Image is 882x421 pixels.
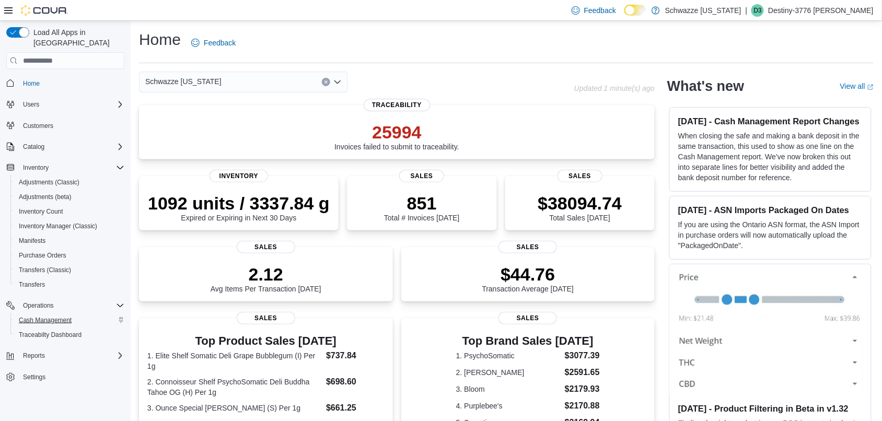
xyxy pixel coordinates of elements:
button: Transfers [10,277,129,292]
button: Purchase Orders [10,248,129,263]
span: D3 [754,4,762,17]
span: Transfers (Classic) [19,266,71,274]
span: Manifests [19,237,45,245]
button: Adjustments (Classic) [10,175,129,190]
span: Schwazze [US_STATE] [145,75,222,88]
span: Inventory Manager (Classic) [19,222,97,230]
span: Sales [498,241,557,253]
a: Inventory Manager (Classic) [15,220,101,232]
button: Operations [2,298,129,313]
span: Traceabilty Dashboard [15,329,124,341]
a: Transfers (Classic) [15,264,75,276]
div: Expired or Expiring in Next 30 Days [148,193,330,222]
button: Home [2,75,129,90]
span: Adjustments (Classic) [15,176,124,189]
svg: External link [867,84,874,90]
span: Sales [399,170,444,182]
a: Inventory Count [15,205,67,218]
dd: $3077.39 [565,349,600,362]
button: Reports [19,349,49,362]
span: Home [23,79,40,88]
span: Users [23,100,39,109]
a: Customers [19,120,57,132]
a: Manifests [15,235,50,247]
button: Cash Management [10,313,129,328]
a: Adjustments (beta) [15,191,76,203]
button: Reports [2,348,129,363]
a: Adjustments (Classic) [15,176,84,189]
span: Adjustments (beta) [15,191,124,203]
span: Transfers (Classic) [15,264,124,276]
span: Home [19,76,124,89]
h2: What's new [667,78,744,95]
span: Transfers [15,278,124,291]
button: Catalog [2,139,129,154]
p: Updated 1 minute(s) ago [574,84,655,92]
button: Operations [19,299,58,312]
p: $44.76 [482,264,574,285]
dd: $737.84 [326,349,384,362]
p: | [746,4,748,17]
button: Users [19,98,43,111]
h3: [DATE] - Cash Management Report Changes [678,116,863,126]
span: Transfers [19,280,45,289]
dd: $698.60 [326,376,384,388]
button: Clear input [322,78,330,86]
a: Cash Management [15,314,76,326]
span: Reports [23,352,45,360]
span: Load All Apps in [GEOGRAPHIC_DATA] [29,27,124,48]
span: Traceabilty Dashboard [19,331,82,339]
div: Invoices failed to submit to traceability. [334,122,459,151]
span: Catalog [23,143,44,151]
input: Dark Mode [624,5,646,16]
div: Total # Invoices [DATE] [384,193,459,222]
a: Purchase Orders [15,249,71,262]
button: Inventory Manager (Classic) [10,219,129,233]
span: Inventory [23,163,49,172]
button: Inventory [19,161,53,174]
span: Inventory Manager (Classic) [15,220,124,232]
span: Purchase Orders [19,251,66,260]
span: Customers [23,122,53,130]
button: Inventory Count [10,204,129,219]
button: Settings [2,369,129,384]
button: Catalog [19,141,49,153]
span: Users [19,98,124,111]
dt: 2. [PERSON_NAME] [456,367,561,378]
p: $38094.74 [538,193,622,214]
dd: $2170.88 [565,400,600,412]
img: Cova [21,5,68,16]
a: Feedback [187,32,240,53]
span: Cash Management [15,314,124,326]
button: Traceabilty Dashboard [10,328,129,342]
p: Destiny-3776 [PERSON_NAME] [768,4,874,17]
button: Customers [2,118,129,133]
dd: $2591.65 [565,366,600,379]
span: Settings [19,370,124,383]
span: Feedback [584,5,616,16]
button: Adjustments (beta) [10,190,129,204]
dt: 2. Connoisseur Shelf PsychoSomatic Deli Buddha Tahoe OG (H) Per 1g [147,377,322,397]
div: Avg Items Per Transaction [DATE] [211,264,321,293]
dt: 1. PsychoSomatic [456,350,561,361]
span: Inventory [19,161,124,174]
span: Cash Management [19,316,72,324]
span: Sales [498,312,557,324]
p: 2.12 [211,264,321,285]
span: Adjustments (beta) [19,193,72,201]
span: Inventory Count [19,207,63,216]
p: 25994 [334,122,459,143]
dt: 3. Bloom [456,384,561,394]
a: Traceabilty Dashboard [15,329,86,341]
a: View allExternal link [840,82,874,90]
button: Manifests [10,233,129,248]
a: Transfers [15,278,49,291]
span: Operations [19,299,124,312]
p: When closing the safe and making a bank deposit in the same transaction, this used to show as one... [678,131,863,183]
span: Inventory [210,170,268,182]
dd: $2179.93 [565,383,600,395]
span: Traceability [364,99,430,111]
a: Settings [19,371,50,383]
button: Users [2,97,129,112]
